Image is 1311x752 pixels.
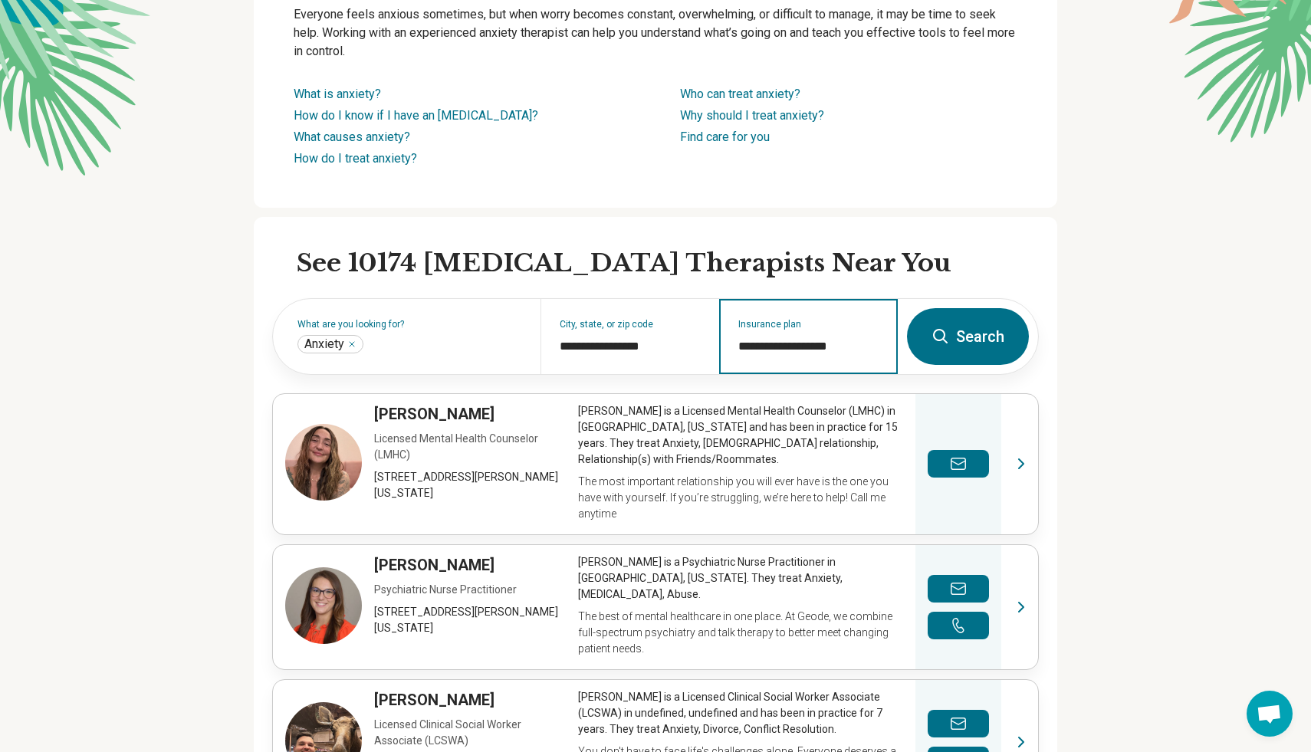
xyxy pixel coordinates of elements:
button: Send a message [928,575,989,603]
button: Search [907,308,1029,365]
button: Send a message [928,450,989,478]
a: Find care for you [680,130,770,144]
p: Everyone feels anxious sometimes, but when worry becomes constant, overwhelming, or difficult to ... [294,5,1017,61]
a: Why should I treat anxiety? [680,108,824,123]
a: How do I know if I have an [MEDICAL_DATA]? [294,108,538,123]
a: How do I treat anxiety? [294,151,417,166]
button: Make a phone call [928,612,989,639]
div: Anxiety [297,335,363,353]
h2: See 10174 [MEDICAL_DATA] Therapists Near You [297,248,1039,280]
a: What is anxiety? [294,87,381,101]
button: Anxiety [347,340,356,349]
div: Open chat [1247,691,1293,737]
a: Who can treat anxiety? [680,87,800,101]
span: Anxiety [304,337,344,352]
button: Send a message [928,710,989,737]
label: What are you looking for? [297,320,522,329]
a: What causes anxiety? [294,130,410,144]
